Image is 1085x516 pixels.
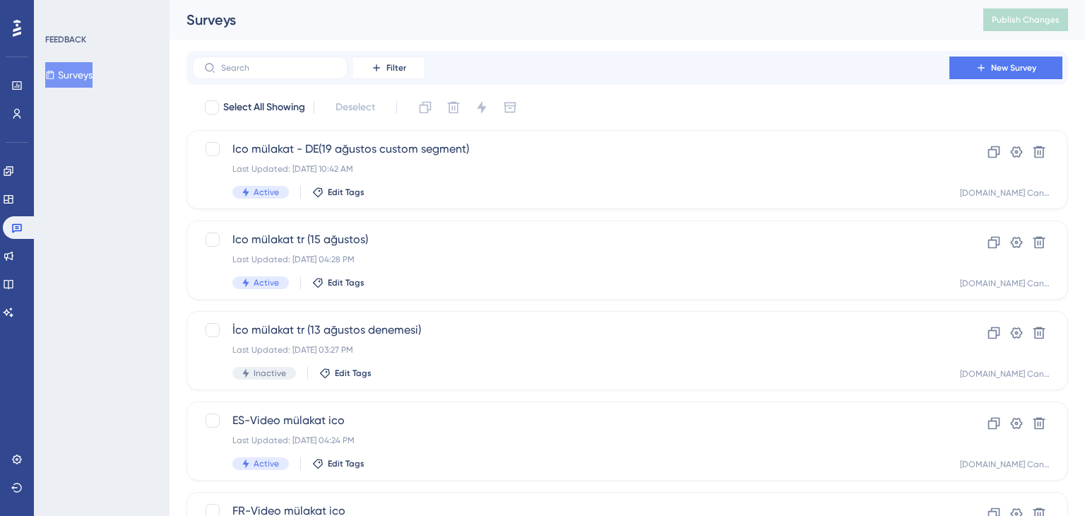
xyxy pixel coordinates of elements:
span: Ico mülakat - DE(19 ağustos custom segment) [232,141,909,158]
div: [DOMAIN_NAME] Candidate Prod [960,278,1050,289]
button: Edit Tags [319,368,372,379]
div: [DOMAIN_NAME] Candidate Prod [960,459,1050,470]
span: Inactive [254,368,286,379]
span: Active [254,277,279,288]
button: Edit Tags [312,277,364,288]
div: Last Updated: [DATE] 04:28 PM [232,254,909,265]
span: Edit Tags [328,458,364,469]
span: ES-Video mülakat ico [232,412,909,429]
button: Surveys [45,62,93,88]
span: New Survey [991,62,1036,74]
button: New Survey [949,57,1062,79]
span: İco mülakat tr (13 ağustos denemesi) [232,322,909,339]
span: Edit Tags [328,277,364,288]
span: Filter [386,62,406,74]
div: Last Updated: [DATE] 03:27 PM [232,344,909,356]
button: Filter [353,57,424,79]
span: Edit Tags [328,187,364,198]
button: Edit Tags [312,187,364,198]
div: [DOMAIN_NAME] Candidate Prod [960,187,1050,199]
div: Surveys [186,10,948,30]
span: Publish Changes [992,14,1060,25]
input: Search [221,63,336,73]
button: Deselect [323,95,388,120]
div: FEEDBACK [45,34,86,45]
div: Last Updated: [DATE] 04:24 PM [232,435,909,446]
span: Deselect [336,99,375,116]
div: Last Updated: [DATE] 10:42 AM [232,163,909,175]
span: Ico mülakat tr (15 ağustos) [232,231,909,248]
span: Active [254,458,279,469]
span: Edit Tags [335,368,372,379]
span: Active [254,187,279,198]
button: Edit Tags [312,458,364,469]
button: Publish Changes [983,8,1068,31]
span: Select All Showing [223,99,305,116]
div: [DOMAIN_NAME] Candidate Prod [960,368,1050,380]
